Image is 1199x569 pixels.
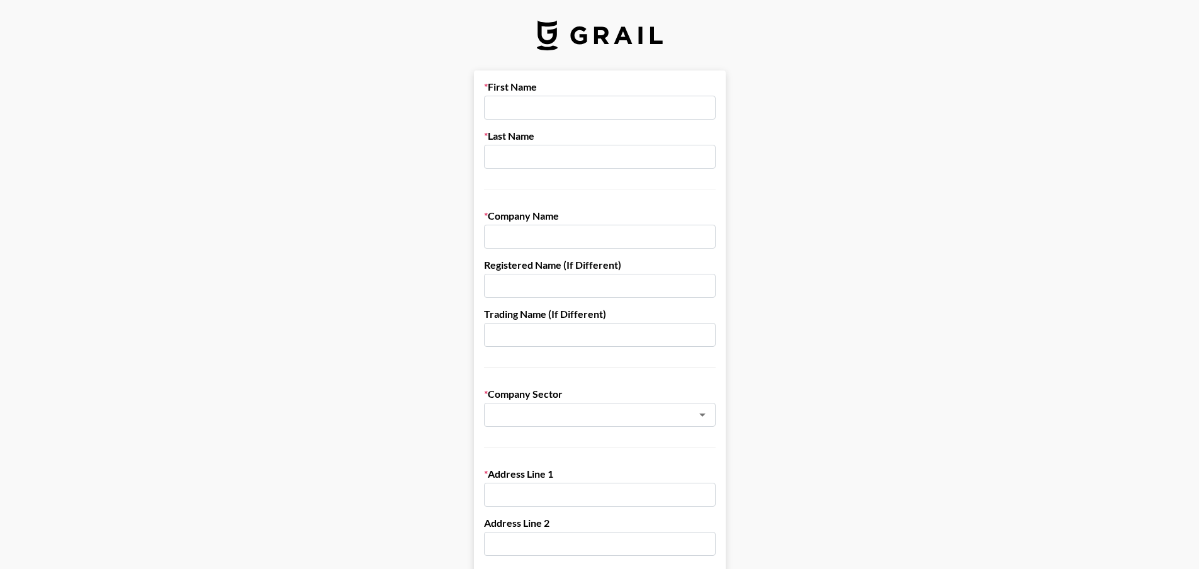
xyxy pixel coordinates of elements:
[484,308,716,320] label: Trading Name (If Different)
[484,210,716,222] label: Company Name
[484,259,716,271] label: Registered Name (If Different)
[484,130,716,142] label: Last Name
[484,468,716,480] label: Address Line 1
[484,388,716,400] label: Company Sector
[694,406,711,424] button: Open
[537,20,663,50] img: Grail Talent Logo
[484,81,716,93] label: First Name
[484,517,716,529] label: Address Line 2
